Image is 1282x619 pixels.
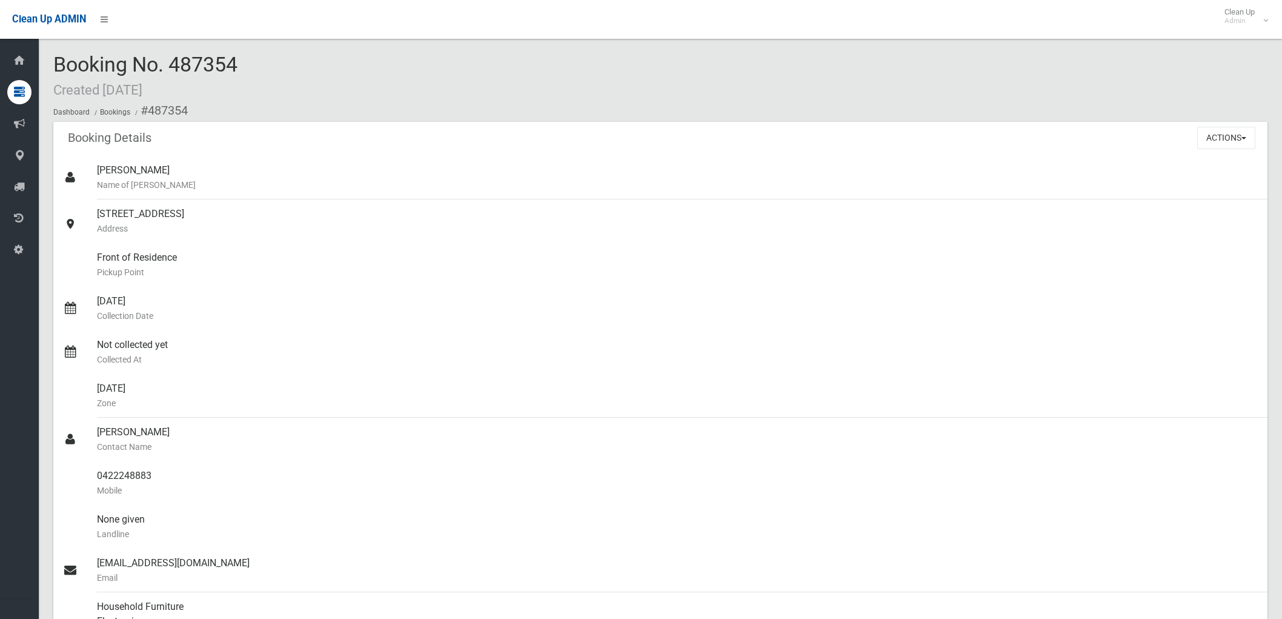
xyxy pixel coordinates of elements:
div: [DATE] [97,287,1258,330]
small: Contact Name [97,440,1258,454]
a: [EMAIL_ADDRESS][DOMAIN_NAME]Email [53,549,1267,592]
small: Name of [PERSON_NAME] [97,178,1258,192]
span: Clean Up ADMIN [12,13,86,25]
small: Created [DATE] [53,82,142,98]
li: #487354 [132,99,188,122]
div: [EMAIL_ADDRESS][DOMAIN_NAME] [97,549,1258,592]
div: 0422248883 [97,461,1258,505]
small: Collection Date [97,309,1258,323]
header: Booking Details [53,126,166,150]
small: Email [97,570,1258,585]
small: Landline [97,527,1258,541]
a: Dashboard [53,108,90,116]
small: Pickup Point [97,265,1258,279]
div: [PERSON_NAME] [97,418,1258,461]
span: Clean Up [1218,7,1267,25]
div: None given [97,505,1258,549]
small: Address [97,221,1258,236]
span: Booking No. 487354 [53,52,237,99]
small: Admin [1224,16,1255,25]
small: Collected At [97,352,1258,367]
div: Front of Residence [97,243,1258,287]
div: [DATE] [97,374,1258,418]
div: Not collected yet [97,330,1258,374]
div: [PERSON_NAME] [97,156,1258,199]
small: Mobile [97,483,1258,498]
div: [STREET_ADDRESS] [97,199,1258,243]
a: Bookings [100,108,130,116]
button: Actions [1197,127,1255,149]
small: Zone [97,396,1258,410]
